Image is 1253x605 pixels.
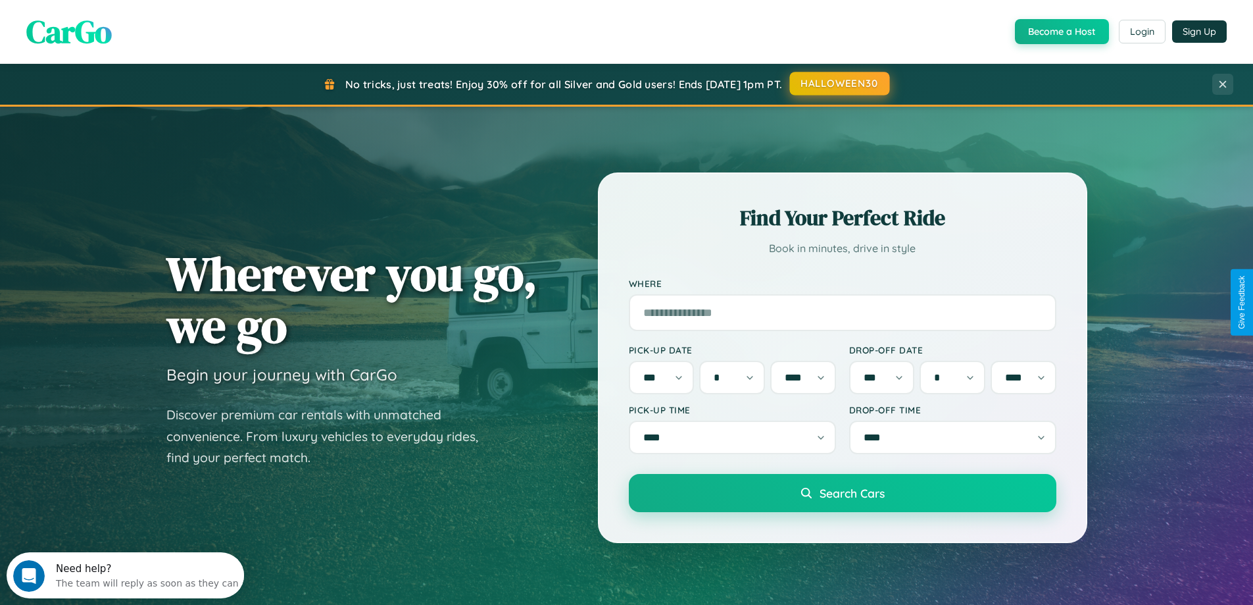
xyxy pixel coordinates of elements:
[629,239,1056,258] p: Book in minutes, drive in style
[345,78,782,91] span: No tricks, just treats! Enjoy 30% off for all Silver and Gold users! Ends [DATE] 1pm PT.
[7,552,244,598] iframe: Intercom live chat discovery launcher
[166,404,495,469] p: Discover premium car rentals with unmatched convenience. From luxury vehicles to everyday rides, ...
[49,22,232,36] div: The team will reply as soon as they can
[26,10,112,53] span: CarGo
[5,5,245,41] div: Open Intercom Messenger
[49,11,232,22] div: Need help?
[1237,276,1246,329] div: Give Feedback
[820,486,885,500] span: Search Cars
[166,248,537,352] h1: Wherever you go, we go
[629,278,1056,289] label: Where
[790,72,890,95] button: HALLOWEEN30
[629,203,1056,232] h2: Find Your Perfect Ride
[849,344,1056,355] label: Drop-off Date
[849,404,1056,415] label: Drop-off Time
[13,560,45,592] iframe: Intercom live chat
[166,365,397,384] h3: Begin your journey with CarGo
[629,474,1056,512] button: Search Cars
[1015,19,1109,44] button: Become a Host
[629,344,836,355] label: Pick-up Date
[1119,20,1166,43] button: Login
[629,404,836,415] label: Pick-up Time
[1172,20,1227,43] button: Sign Up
